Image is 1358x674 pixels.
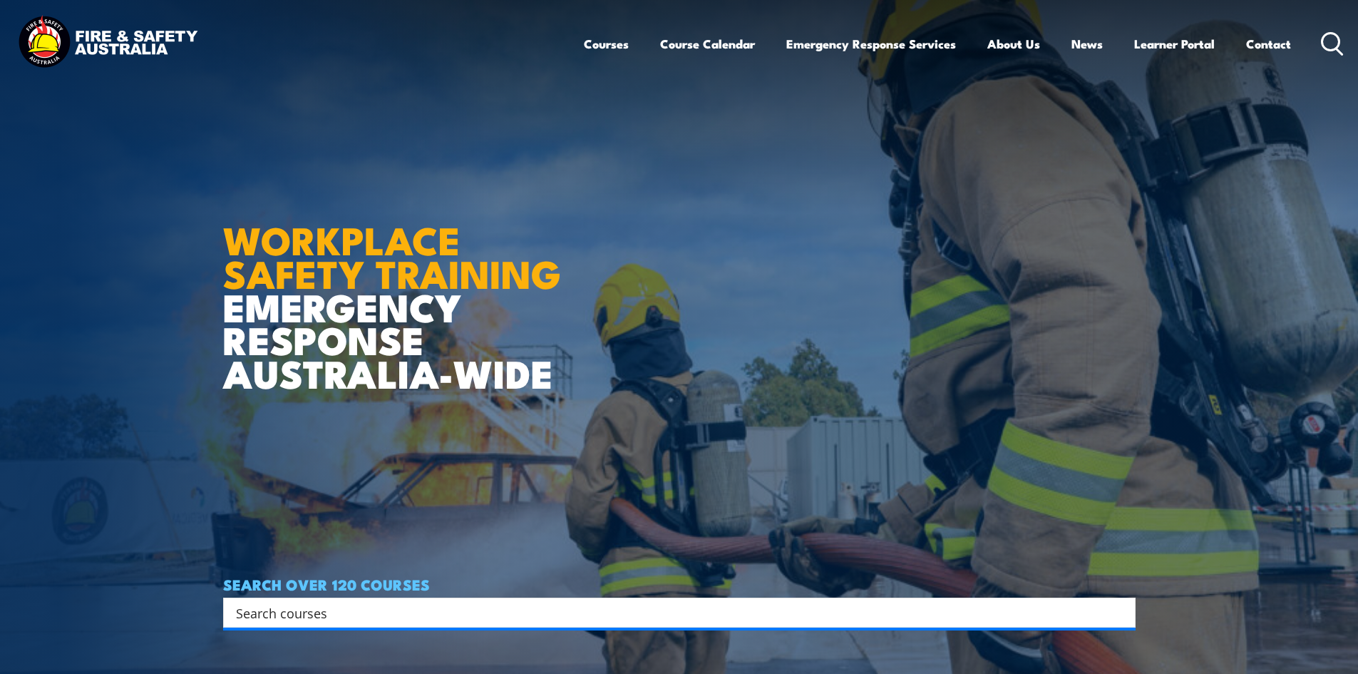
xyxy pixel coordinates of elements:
[660,25,755,63] a: Course Calendar
[223,187,572,389] h1: EMERGENCY RESPONSE AUSTRALIA-WIDE
[1134,25,1215,63] a: Learner Portal
[223,209,561,302] strong: WORKPLACE SAFETY TRAINING
[223,576,1136,592] h4: SEARCH OVER 120 COURSES
[239,603,1107,623] form: Search form
[236,602,1104,623] input: Search input
[987,25,1040,63] a: About Us
[1246,25,1291,63] a: Contact
[1071,25,1103,63] a: News
[584,25,629,63] a: Courses
[1111,603,1131,623] button: Search magnifier button
[786,25,956,63] a: Emergency Response Services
